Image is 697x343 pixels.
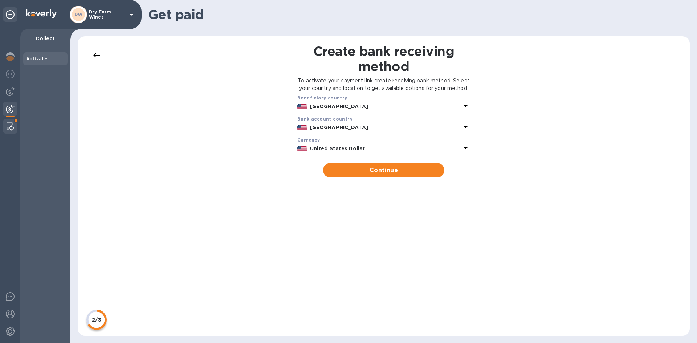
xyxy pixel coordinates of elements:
img: US [297,104,307,109]
p: Dry Farm Wines [89,9,125,20]
b: Beneficiary country [297,95,347,101]
b: Bank account cоuntry [297,116,352,122]
button: Continue [323,163,444,177]
h1: Get paid [148,7,685,22]
b: Activate [26,56,47,61]
p: To activate your payment link create receiving bank method. Select your country and location to g... [298,77,470,92]
img: Foreign exchange [6,70,15,78]
img: Logo [26,9,57,18]
b: [GEOGRAPHIC_DATA] [310,103,368,109]
p: 2/3 [92,316,101,323]
p: Collect [26,35,65,42]
b: Currency [297,137,320,143]
b: [GEOGRAPHIC_DATA] [310,124,368,130]
b: DW [74,12,83,17]
b: United States Dollar [310,146,365,151]
h1: Create bank receiving method [298,44,470,74]
span: Continue [329,166,438,175]
img: US [297,125,307,130]
img: USD [297,146,307,151]
div: Unpin categories [3,7,17,22]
